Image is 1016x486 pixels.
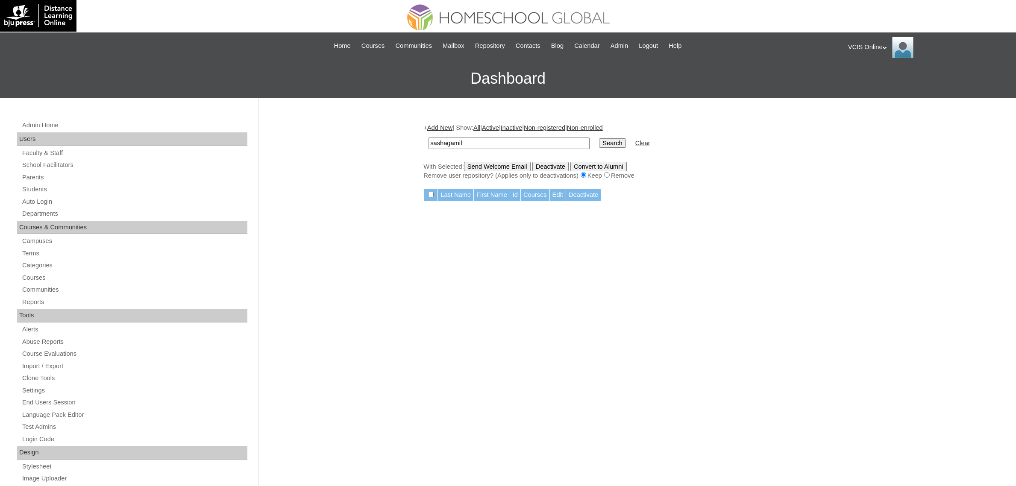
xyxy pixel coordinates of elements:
[21,410,247,420] a: Language Pack Editor
[532,162,569,171] input: Deactivate
[521,189,549,201] td: Courses
[17,132,247,146] div: Users
[669,41,681,51] span: Help
[473,124,480,131] a: All
[21,473,247,484] a: Image Uploader
[21,348,247,359] a: Course Evaluations
[438,41,469,51] a: Mailbox
[423,123,846,180] div: + | Show: | | | |
[570,162,627,171] input: Convert to Alumni
[471,41,509,51] a: Repository
[21,422,247,432] a: Test Admins
[848,37,1007,58] div: VCIS Online
[566,189,601,201] td: Deactivate
[4,59,1012,98] h3: Dashboard
[21,324,247,335] a: Alerts
[17,309,247,322] div: Tools
[427,124,452,131] a: Add New
[21,297,247,307] a: Reports
[330,41,355,51] a: Home
[4,4,72,27] img: logo-white.png
[21,196,247,207] a: Auto Login
[17,221,247,234] div: Courses & Communities
[516,41,540,51] span: Contacts
[438,189,473,201] td: Last Name
[21,272,247,283] a: Courses
[429,138,590,149] input: Search
[443,41,464,51] span: Mailbox
[423,162,846,180] div: With Selected:
[21,337,247,347] a: Abuse Reports
[21,397,247,408] a: End Users Session
[639,41,658,51] span: Logout
[391,41,436,51] a: Communities
[21,172,247,183] a: Parents
[21,160,247,170] a: School Facilitators
[334,41,351,51] span: Home
[551,41,564,51] span: Blog
[550,189,566,201] td: Edit
[475,41,505,51] span: Repository
[634,41,662,51] a: Logout
[21,260,247,271] a: Categories
[482,124,499,131] a: Active
[570,41,604,51] a: Calendar
[21,373,247,384] a: Clone Tools
[574,41,599,51] span: Calendar
[357,41,389,51] a: Courses
[510,189,520,201] td: Id
[423,171,846,180] div: Remove user repository? (Applies only to deactivations) Keep Remove
[474,189,510,201] td: First Name
[567,124,603,131] a: Non-enrolled
[17,446,247,460] div: Design
[464,162,531,171] input: Send Welcome Email
[501,124,523,131] a: Inactive
[892,37,913,58] img: VCIS Online Admin
[21,385,247,396] a: Settings
[511,41,545,51] a: Contacts
[21,120,247,131] a: Admin Home
[21,248,247,259] a: Terms
[635,140,650,146] a: Clear
[547,41,568,51] a: Blog
[395,41,432,51] span: Communities
[664,41,686,51] a: Help
[21,284,247,295] a: Communities
[21,148,247,158] a: Faculty & Staff
[524,124,565,131] a: Non-registered
[21,236,247,246] a: Campuses
[21,461,247,472] a: Stylesheet
[21,208,247,219] a: Departments
[599,138,625,148] input: Search
[361,41,385,51] span: Courses
[21,184,247,195] a: Students
[606,41,633,51] a: Admin
[21,361,247,372] a: Import / Export
[611,41,628,51] span: Admin
[21,434,247,445] a: Login Code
